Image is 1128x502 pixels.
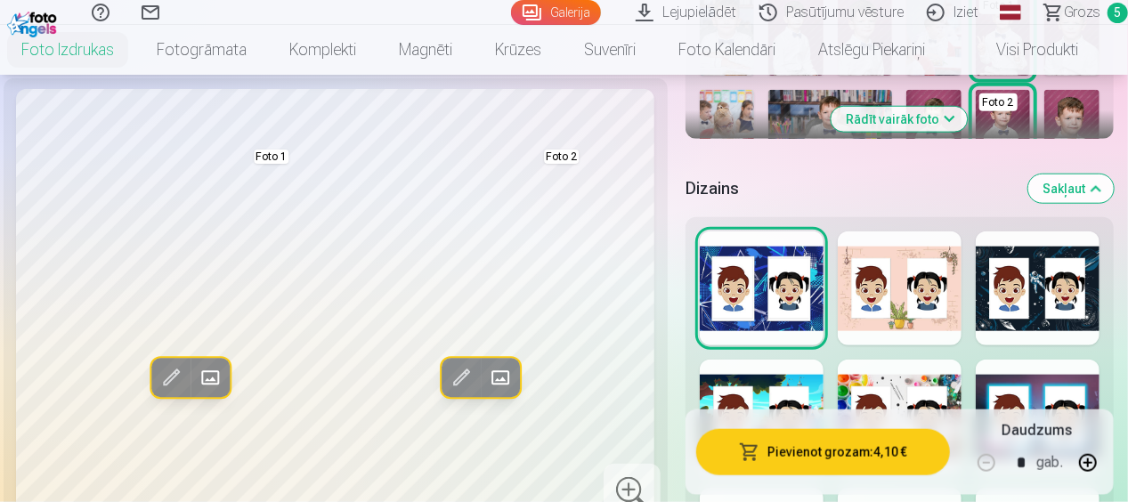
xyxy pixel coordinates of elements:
[696,429,950,475] button: Pievienot grozam:4,10 €
[1028,174,1114,203] button: Sakļaut
[1036,441,1063,484] div: gab.
[474,25,563,75] a: Krūzes
[979,93,1018,111] div: Foto 2
[7,7,61,37] img: /fa1
[1108,3,1128,23] span: 5
[657,25,797,75] a: Foto kalendāri
[1064,2,1100,23] span: Grozs
[797,25,946,75] a: Atslēgu piekariņi
[268,25,377,75] a: Komplekti
[563,25,657,75] a: Suvenīri
[377,25,474,75] a: Magnēti
[832,107,968,132] button: Rādīt vairāk foto
[946,25,1100,75] a: Visi produkti
[135,25,268,75] a: Fotogrāmata
[686,176,1014,201] h5: Dizains
[1002,420,1072,441] h5: Daudzums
